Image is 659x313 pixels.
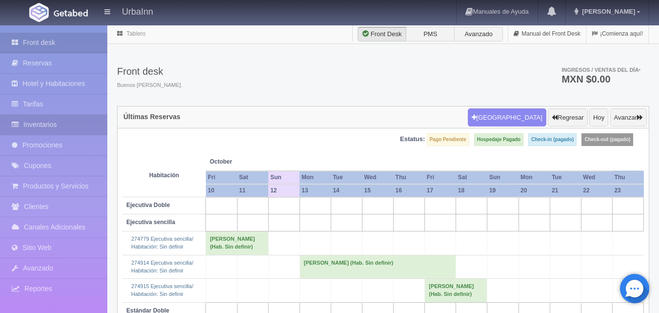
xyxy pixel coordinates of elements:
th: Sat [237,171,268,184]
th: 19 [487,184,519,197]
span: Ingresos / Ventas del día [561,67,640,73]
th: 16 [394,184,425,197]
th: Thu [612,171,643,184]
img: Getabed [54,9,88,17]
a: ¡Comienza aquí! [586,24,648,43]
th: Sat [456,171,487,184]
td: [PERSON_NAME] (Hab. Sin definir) [425,279,487,302]
b: Ejecutiva sencilla [126,219,175,226]
h3: MXN $0.00 [561,74,640,84]
button: [GEOGRAPHIC_DATA] [468,108,546,127]
th: Sun [268,171,300,184]
strong: Habitación [149,172,179,179]
span: Buenos [PERSON_NAME]. [117,82,182,89]
label: Check-in (pagado) [528,133,577,146]
th: 13 [300,184,331,197]
a: 274915 Ejecutiva sencilla/Habitación: Sin definir [131,283,193,297]
label: Check-out (pagado) [581,133,633,146]
th: Fri [425,171,456,184]
a: 274779 Ejecutiva sencilla/Habitación: Sin definir [131,236,193,250]
th: 22 [581,184,612,197]
td: [PERSON_NAME] (Hab. Sin definir) [206,231,268,255]
h4: Últimas Reservas [123,113,180,121]
th: Tue [550,171,581,184]
h4: UrbaInn [122,5,153,17]
b: Ejecutiva Doble [126,202,170,209]
label: Front Desk [358,27,406,42]
th: 12 [268,184,300,197]
button: Avanzar [610,108,647,127]
th: Mon [300,171,331,184]
th: 21 [550,184,581,197]
th: 11 [237,184,268,197]
a: 274914 Ejecutiva sencilla/Habitación: Sin definir [131,260,193,273]
th: Wed [362,171,394,184]
th: 23 [612,184,643,197]
th: Wed [581,171,612,184]
th: Tue [331,171,362,184]
label: Hospedaje Pagado [474,133,523,146]
label: Avanzado [454,27,503,42]
img: Getabed [29,3,49,22]
a: Manual del Front Desk [508,24,586,43]
button: Hoy [589,108,608,127]
th: Fri [206,171,237,184]
h3: Front desk [117,66,182,77]
th: 20 [519,184,550,197]
label: PMS [406,27,455,42]
td: [PERSON_NAME] (Hab. Sin definir) [300,255,456,278]
span: [PERSON_NAME] [579,8,635,15]
button: Regresar [548,108,587,127]
th: Sun [487,171,519,184]
label: Estatus: [400,135,425,144]
th: 14 [331,184,362,197]
th: 18 [456,184,487,197]
label: Pago Pendiente [427,133,469,146]
a: Tablero [126,30,145,37]
span: October [210,158,264,166]
th: 17 [425,184,456,197]
th: 15 [362,184,394,197]
th: Thu [394,171,425,184]
th: Mon [519,171,550,184]
th: 10 [206,184,237,197]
